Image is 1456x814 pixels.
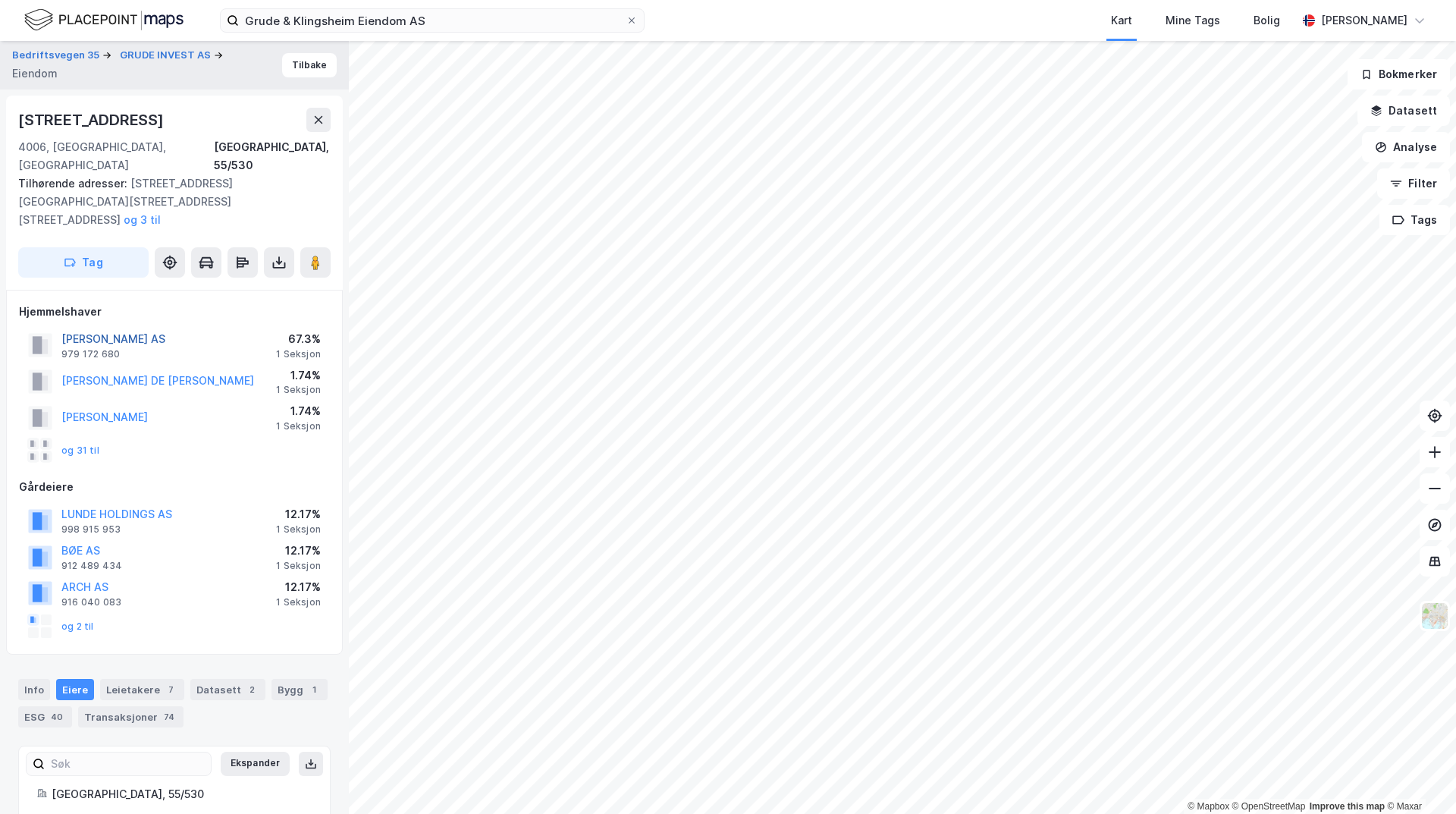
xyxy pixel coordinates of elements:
[239,9,626,32] input: Søk på adresse, matrikkel, gårdeiere, leietakere eller personer
[48,709,66,724] div: 40
[282,53,337,77] button: Tilbake
[1321,11,1407,30] div: [PERSON_NAME]
[276,523,321,536] div: 1 Seksjon
[61,560,122,572] div: 912 489 434
[56,679,94,700] div: Eiere
[12,64,58,83] div: Eiendom
[221,752,290,776] button: Ekspander
[1310,801,1385,812] a: Improve this map
[61,596,121,608] div: 916 040 083
[276,542,321,560] div: 12.17%
[18,108,167,132] div: [STREET_ADDRESS]
[276,402,321,420] div: 1.74%
[52,785,312,803] div: [GEOGRAPHIC_DATA], 55/530
[18,706,72,728] div: ESG
[306,682,322,697] div: 1
[1357,96,1450,126] button: Datasett
[45,753,211,775] input: Søk
[1232,801,1306,812] a: OpenStreetMap
[190,679,265,700] div: Datasett
[1188,801,1229,812] a: Mapbox
[276,420,321,432] div: 1 Seksjon
[276,366,321,385] div: 1.74%
[19,478,330,496] div: Gårdeiere
[276,330,321,348] div: 67.3%
[18,679,50,700] div: Info
[18,138,214,174] div: 4006, [GEOGRAPHIC_DATA], [GEOGRAPHIC_DATA]
[244,682,259,697] div: 2
[276,384,321,396] div: 1 Seksjon
[1362,132,1450,162] button: Analyse
[1348,59,1450,90] button: Bokmerker
[1377,168,1450,199] button: Filter
[163,682,178,697] div: 7
[120,48,214,63] button: GRUDE INVEST AS
[61,523,121,536] div: 998 915 953
[1166,11,1220,30] div: Mine Tags
[1380,741,1456,814] iframe: Chat Widget
[276,578,321,596] div: 12.17%
[276,560,321,572] div: 1 Seksjon
[1420,602,1449,630] img: Z
[12,48,102,63] button: Bedriftsvegen 35
[161,709,177,724] div: 74
[276,348,321,360] div: 1 Seksjon
[78,706,184,728] div: Transaksjoner
[271,679,328,700] div: Bygg
[1254,11,1280,30] div: Bolig
[61,348,120,360] div: 979 172 680
[100,679,184,700] div: Leietakere
[19,303,330,321] div: Hjemmelshaver
[1380,741,1456,814] div: Kontrollprogram for chat
[18,174,318,229] div: [STREET_ADDRESS][GEOGRAPHIC_DATA][STREET_ADDRESS][STREET_ADDRESS]
[276,596,321,608] div: 1 Seksjon
[1111,11,1132,30] div: Kart
[24,7,184,33] img: logo.f888ab2527a4732fd821a326f86c7f29.svg
[276,505,321,523] div: 12.17%
[214,138,331,174] div: [GEOGRAPHIC_DATA], 55/530
[18,177,130,190] span: Tilhørende adresser:
[18,247,149,278] button: Tag
[1379,205,1450,235] button: Tags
